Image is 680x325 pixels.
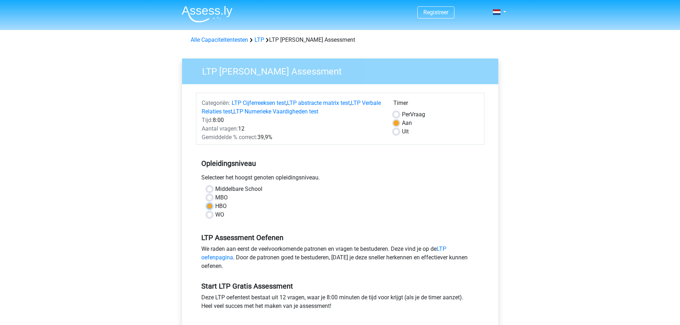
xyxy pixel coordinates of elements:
a: Alle Capaciteitentesten [191,36,248,43]
a: LTP Numerieke Vaardigheden test [233,108,318,115]
label: Middelbare School [215,185,262,193]
div: Selecteer het hoogst genoten opleidingsniveau. [196,173,484,185]
div: We raden aan eerst de veelvoorkomende patronen en vragen te bestuderen. Deze vind je op de . Door... [196,245,484,273]
a: LTP [255,36,264,43]
a: LTP Cijferreeksen test [232,100,286,106]
div: 39,9% [196,133,388,142]
div: Deze LTP oefentest bestaat uit 12 vragen, waar je 8:00 minuten de tijd voor krijgt (als je de tim... [196,293,484,313]
div: , , , [196,99,388,116]
div: 12 [196,125,388,133]
a: Registreer [423,9,448,16]
h5: Start LTP Gratis Assessment [201,282,479,290]
span: Per [402,111,410,118]
label: WO [215,210,224,219]
label: MBO [215,193,228,202]
label: HBO [215,202,227,210]
h5: Opleidingsniveau [201,156,479,171]
span: Gemiddelde % correct: [202,134,257,141]
div: LTP [PERSON_NAME] Assessment [188,36,493,44]
img: Assessly [182,6,232,22]
div: 8:00 [196,116,388,125]
span: Aantal vragen: [202,125,238,132]
span: Tijd: [202,117,213,123]
div: Timer [393,99,479,110]
label: Aan [402,119,412,127]
label: Vraag [402,110,425,119]
h3: LTP [PERSON_NAME] Assessment [193,63,493,77]
h5: LTP Assessment Oefenen [201,233,479,242]
label: Uit [402,127,409,136]
span: Categoriën: [202,100,230,106]
a: LTP abstracte matrix test [287,100,350,106]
